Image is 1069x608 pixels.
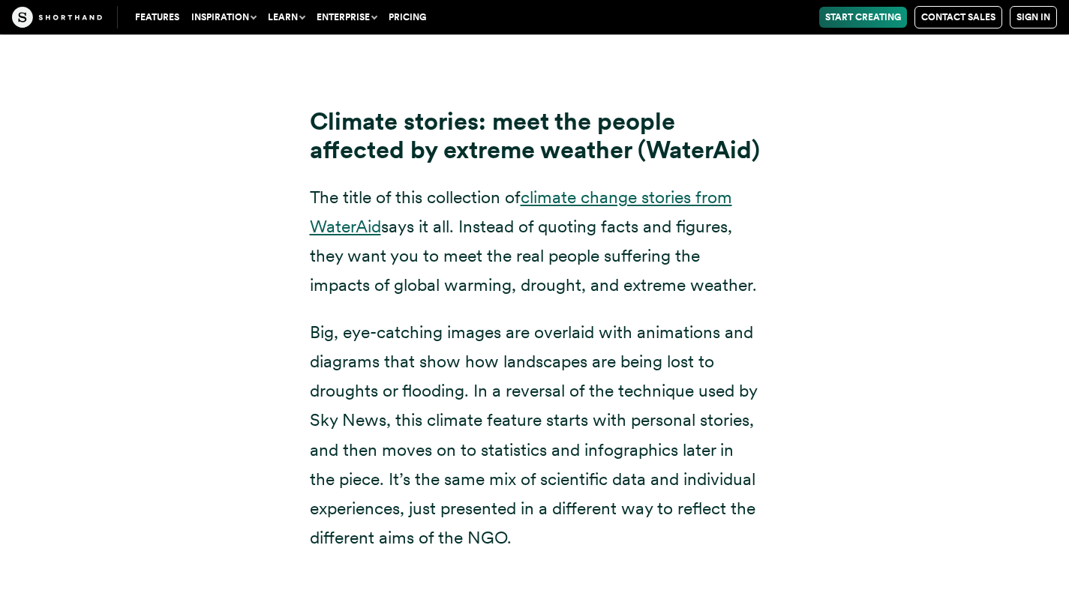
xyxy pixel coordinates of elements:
a: climate change stories from WaterAid [310,187,732,237]
a: Features [129,7,185,28]
p: Big, eye-catching images are overlaid with animations and diagrams that show how landscapes are b... [310,318,760,553]
a: Sign in [1010,6,1057,28]
img: The Craft [12,7,102,28]
a: Pricing [383,7,432,28]
a: Contact Sales [914,6,1002,28]
strong: Climate stories: meet the people affected by extreme weather (WaterAid) [310,106,760,165]
button: Learn [262,7,311,28]
a: Start Creating [819,7,907,28]
p: The title of this collection of says it all. Instead of quoting facts and figures, they want you ... [310,183,760,300]
button: Enterprise [311,7,383,28]
button: Inspiration [185,7,262,28]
